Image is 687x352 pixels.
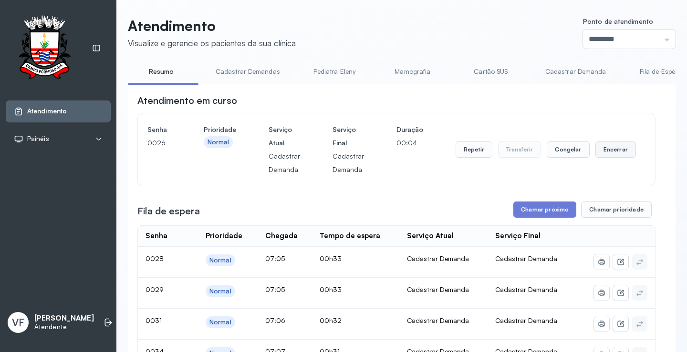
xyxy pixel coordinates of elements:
span: 07:06 [265,316,285,324]
p: Cadastrar Demanda [269,150,300,176]
button: Repetir [456,141,492,158]
div: Normal [209,318,231,326]
span: 00h33 [320,254,342,262]
span: 07:05 [265,254,285,262]
h4: Senha [147,123,171,136]
div: Prioridade [206,231,242,241]
span: Painéis [27,135,49,143]
div: Tempo de espera [320,231,380,241]
a: Pediatra Eleny [301,64,368,80]
span: 00h32 [320,316,342,324]
button: Transferir [498,141,541,158]
h4: Duração [396,123,423,136]
img: Logotipo do estabelecimento [10,15,79,81]
a: Resumo [128,64,195,80]
a: Atendimento [14,107,103,116]
h3: Fila de espera [137,204,200,218]
p: Cadastrar Demanda [333,150,364,176]
span: Cadastrar Demanda [495,254,557,262]
span: Cadastrar Demanda [495,316,557,324]
p: Atendimento [128,17,296,34]
div: Serviço Atual [407,231,454,241]
a: Cartão SUS [458,64,524,80]
a: Cadastrar Demanda [536,64,616,80]
div: Serviço Final [495,231,541,241]
button: Encerrar [595,141,636,158]
span: Cadastrar Demanda [495,285,557,293]
span: Ponto de atendimento [583,17,653,25]
div: Normal [208,138,229,146]
span: 0031 [146,316,162,324]
a: Cadastrar Demandas [206,64,290,80]
h3: Atendimento em curso [137,94,237,107]
p: 00:04 [396,136,423,150]
h4: Serviço Final [333,123,364,150]
button: Congelar [547,141,589,158]
h4: Serviço Atual [269,123,300,150]
div: Cadastrar Demanda [407,285,480,294]
a: Mamografia [379,64,446,80]
p: [PERSON_NAME] [34,314,94,323]
div: Chegada [265,231,298,241]
button: Chamar prioridade [581,201,652,218]
div: Normal [209,256,231,264]
p: 0026 [147,136,171,150]
span: Atendimento [27,107,67,115]
div: Normal [209,287,231,295]
div: Visualize e gerencie os pacientes da sua clínica [128,38,296,48]
div: Senha [146,231,167,241]
div: Cadastrar Demanda [407,316,480,325]
span: 00h33 [320,285,342,293]
span: 07:05 [265,285,285,293]
span: 0029 [146,285,164,293]
p: Atendente [34,323,94,331]
button: Chamar próximo [513,201,576,218]
span: 0028 [146,254,164,262]
div: Cadastrar Demanda [407,254,480,263]
h4: Prioridade [204,123,236,136]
